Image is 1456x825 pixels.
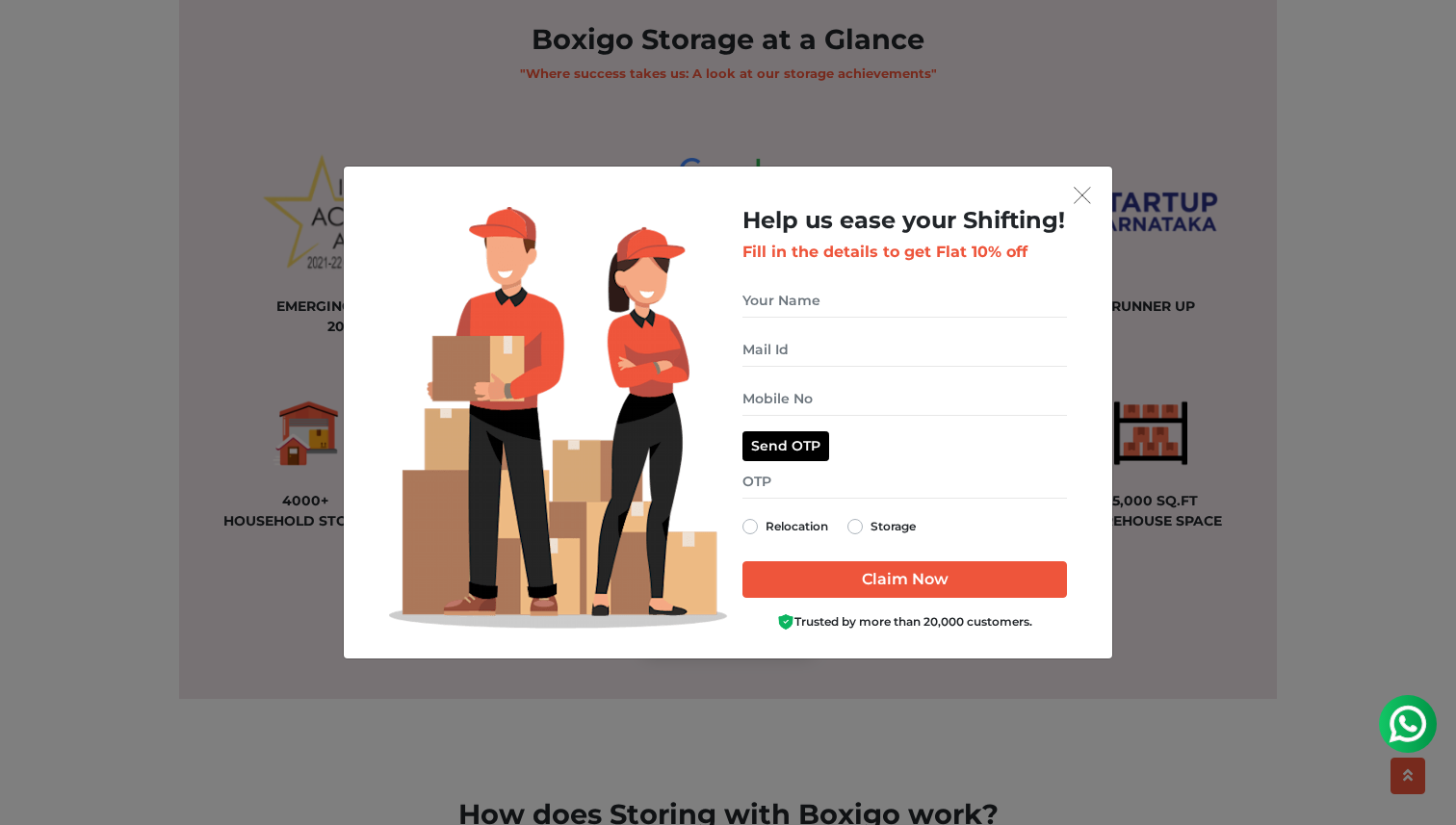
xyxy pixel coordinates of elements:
[742,243,1067,261] h3: Fill in the details to get Flat 10% off
[742,207,1067,235] h2: Help us ease your Shifting!
[871,515,916,538] label: Storage
[742,284,1067,318] input: Your Name
[19,19,58,58] img: whatsapp-icon.svg
[766,515,828,538] label: Relocation
[742,465,1067,499] input: OTP
[742,333,1067,367] input: Mail Id
[389,207,728,629] img: Lead Welcome Image
[742,431,829,461] button: Send OTP
[777,613,794,631] img: Boxigo Customer Shield
[742,561,1067,598] input: Claim Now
[742,382,1067,416] input: Mobile No
[742,613,1067,632] div: Trusted by more than 20,000 customers.
[1074,187,1091,204] img: exit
